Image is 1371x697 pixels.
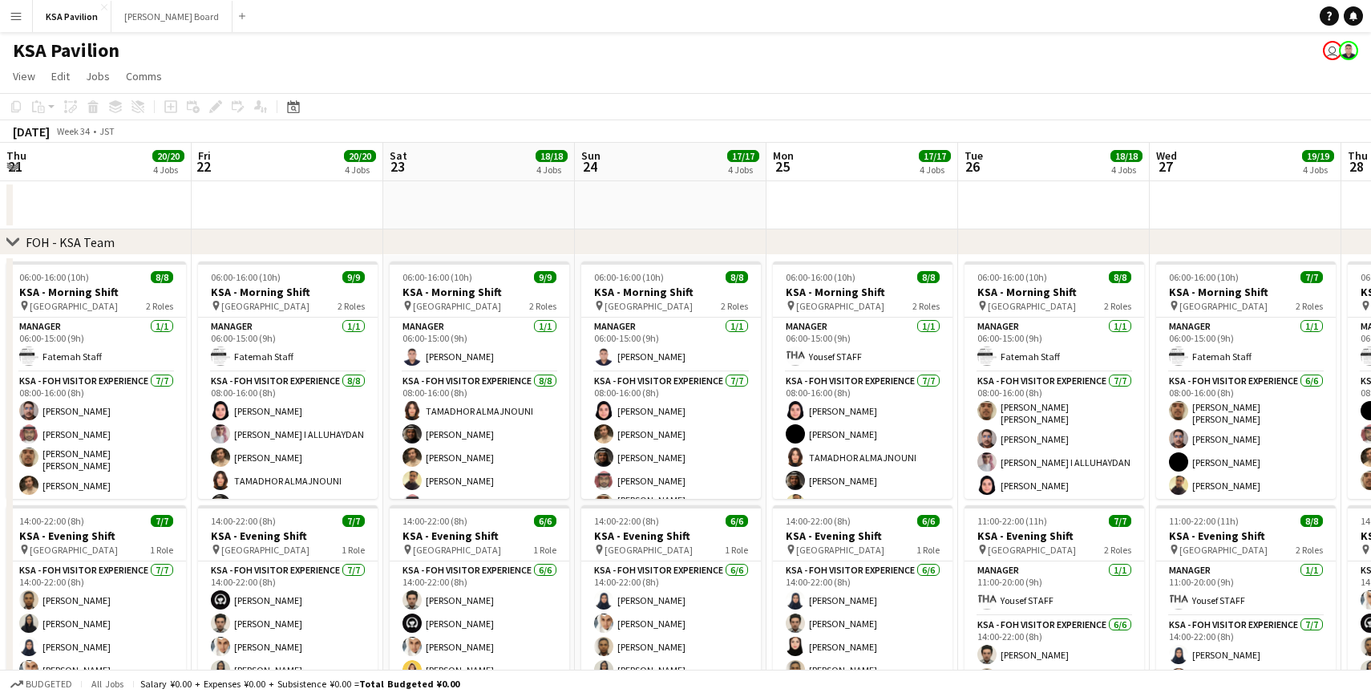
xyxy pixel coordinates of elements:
[1156,148,1177,163] span: Wed
[126,69,162,83] span: Comms
[33,1,111,32] button: KSA Pavilion
[88,678,127,690] span: All jobs
[773,529,952,543] h3: KSA - Evening Shift
[1302,150,1334,162] span: 19/19
[1156,261,1336,499] app-job-card: 06:00-16:00 (10h)7/7KSA - Morning Shift [GEOGRAPHIC_DATA]2 RolesManager1/106:00-15:00 (9h)Fatemah...
[413,300,501,312] span: [GEOGRAPHIC_DATA]
[1109,271,1131,283] span: 8/8
[198,529,378,543] h3: KSA - Evening Shift
[390,261,569,499] app-job-card: 06:00-16:00 (10h)9/9KSA - Morning Shift [GEOGRAPHIC_DATA]2 RolesManager1/106:00-15:00 (9h)[PERSON...
[726,271,748,283] span: 8/8
[6,261,186,499] app-job-card: 06:00-16:00 (10h)8/8KSA - Morning Shift [GEOGRAPHIC_DATA]2 RolesManager1/106:00-15:00 (9h)Fatemah...
[1339,41,1358,60] app-user-avatar: Hussein Al Najjar
[581,318,761,372] app-card-role: Manager1/106:00-15:00 (9h)[PERSON_NAME]
[342,271,365,283] span: 9/9
[773,261,952,499] app-job-card: 06:00-16:00 (10h)8/8KSA - Morning Shift [GEOGRAPHIC_DATA]2 RolesManager1/106:00-15:00 (9h)Yousef ...
[6,372,186,571] app-card-role: KSA - FOH Visitor Experience7/708:00-16:00 (8h)[PERSON_NAME][PERSON_NAME][PERSON_NAME] [PERSON_NA...
[962,157,983,176] span: 26
[198,372,378,590] app-card-role: KSA - FOH Visitor Experience8/808:00-16:00 (8h)[PERSON_NAME][PERSON_NAME] I ALLUHAYDAN[PERSON_NAM...
[1169,515,1239,527] span: 11:00-22:00 (11h)
[917,515,940,527] span: 6/6
[796,300,884,312] span: [GEOGRAPHIC_DATA]
[581,148,601,163] span: Sun
[728,164,758,176] div: 4 Jobs
[920,164,950,176] div: 4 Jobs
[1300,515,1323,527] span: 8/8
[1156,372,1336,548] app-card-role: KSA - FOH Visitor Experience6/608:00-16:00 (8h)[PERSON_NAME] [PERSON_NAME][PERSON_NAME][PERSON_NA...
[1109,515,1131,527] span: 7/7
[1156,318,1336,372] app-card-role: Manager1/106:00-15:00 (9h)Fatemah Staff
[1296,544,1323,556] span: 2 Roles
[605,544,693,556] span: [GEOGRAPHIC_DATA]
[338,300,365,312] span: 2 Roles
[912,300,940,312] span: 2 Roles
[359,678,459,690] span: Total Budgeted ¥0.00
[581,285,761,299] h3: KSA - Morning Shift
[726,515,748,527] span: 6/6
[4,157,26,176] span: 21
[387,157,407,176] span: 23
[150,544,173,556] span: 1 Role
[151,515,173,527] span: 7/7
[917,271,940,283] span: 8/8
[211,271,281,283] span: 06:00-16:00 (10h)
[965,372,1144,571] app-card-role: KSA - FOH Visitor Experience7/708:00-16:00 (8h)[PERSON_NAME] [PERSON_NAME][PERSON_NAME][PERSON_NA...
[1110,150,1142,162] span: 18/18
[390,372,569,590] app-card-role: KSA - FOH Visitor Experience8/808:00-16:00 (8h)TAMADHOR ALMAJNOUNI[PERSON_NAME][PERSON_NAME][PERS...
[211,515,276,527] span: 14:00-22:00 (8h)
[13,38,119,63] h1: KSA Pavilion
[721,300,748,312] span: 2 Roles
[8,675,75,693] button: Budgeted
[786,271,855,283] span: 06:00-16:00 (10h)
[402,271,472,283] span: 06:00-16:00 (10h)
[140,678,459,690] div: Salary ¥0.00 + Expenses ¥0.00 + Subsistence ¥0.00 =
[153,164,184,176] div: 4 Jobs
[1156,561,1336,616] app-card-role: Manager1/111:00-20:00 (9h)Yousef STAFF
[99,125,115,137] div: JST
[79,66,116,87] a: Jobs
[965,529,1144,543] h3: KSA - Evening Shift
[45,66,76,87] a: Edit
[19,271,89,283] span: 06:00-16:00 (10h)
[1179,544,1268,556] span: [GEOGRAPHIC_DATA]
[581,261,761,499] app-job-card: 06:00-16:00 (10h)8/8KSA - Morning Shift [GEOGRAPHIC_DATA]2 RolesManager1/106:00-15:00 (9h)[PERSON...
[594,271,664,283] span: 06:00-16:00 (10h)
[965,261,1144,499] app-job-card: 06:00-16:00 (10h)8/8KSA - Morning Shift [GEOGRAPHIC_DATA]2 RolesManager1/106:00-15:00 (9h)Fatemah...
[345,164,375,176] div: 4 Jobs
[773,148,794,163] span: Mon
[773,285,952,299] h3: KSA - Morning Shift
[26,679,72,690] span: Budgeted
[198,318,378,372] app-card-role: Manager1/106:00-15:00 (9h)Fatemah Staff
[1156,529,1336,543] h3: KSA - Evening Shift
[965,318,1144,372] app-card-role: Manager1/106:00-15:00 (9h)Fatemah Staff
[594,515,659,527] span: 14:00-22:00 (8h)
[221,300,309,312] span: [GEOGRAPHIC_DATA]
[6,318,186,372] app-card-role: Manager1/106:00-15:00 (9h)Fatemah Staff
[111,1,233,32] button: [PERSON_NAME] Board
[579,157,601,176] span: 24
[581,372,761,571] app-card-role: KSA - FOH Visitor Experience7/708:00-16:00 (8h)[PERSON_NAME][PERSON_NAME][PERSON_NAME][PERSON_NAM...
[198,148,211,163] span: Fri
[1300,271,1323,283] span: 7/7
[198,285,378,299] h3: KSA - Morning Shift
[581,529,761,543] h3: KSA - Evening Shift
[773,318,952,372] app-card-role: Manager1/106:00-15:00 (9h)Yousef STAFF
[53,125,93,137] span: Week 34
[13,124,50,140] div: [DATE]
[536,150,568,162] span: 18/18
[1104,544,1131,556] span: 2 Roles
[786,515,851,527] span: 14:00-22:00 (8h)
[727,150,759,162] span: 17/17
[1303,164,1333,176] div: 4 Jobs
[529,300,556,312] span: 2 Roles
[1104,300,1131,312] span: 2 Roles
[6,285,186,299] h3: KSA - Morning Shift
[1296,300,1323,312] span: 2 Roles
[402,515,467,527] span: 14:00-22:00 (8h)
[1323,41,1342,60] app-user-avatar: Asami Saga
[119,66,168,87] a: Comms
[413,544,501,556] span: [GEOGRAPHIC_DATA]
